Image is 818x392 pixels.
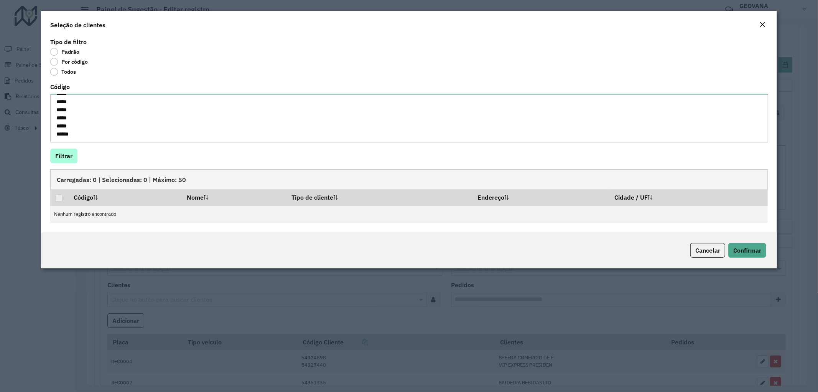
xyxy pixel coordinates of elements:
div: Carregadas: 0 | Selecionadas: 0 | Máximo: 50 [50,169,768,189]
th: Cidade / UF [609,189,768,205]
label: Padrão [50,48,79,56]
em: Fechar [759,22,765,28]
span: Confirmar [733,246,761,254]
label: Tipo de filtro [50,37,87,46]
label: Todos [50,68,76,76]
button: Close [757,20,768,30]
td: Nenhum registro encontrado [50,206,768,223]
button: Cancelar [690,243,725,258]
th: Nome [182,189,286,205]
th: Tipo de cliente [286,189,472,205]
button: Confirmar [728,243,766,258]
label: Código [50,82,70,91]
span: Cancelar [695,246,720,254]
th: Código [68,189,181,205]
label: Por código [50,58,88,66]
h4: Seleção de clientes [50,20,105,30]
button: Filtrar [50,149,77,163]
th: Endereço [472,189,609,205]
